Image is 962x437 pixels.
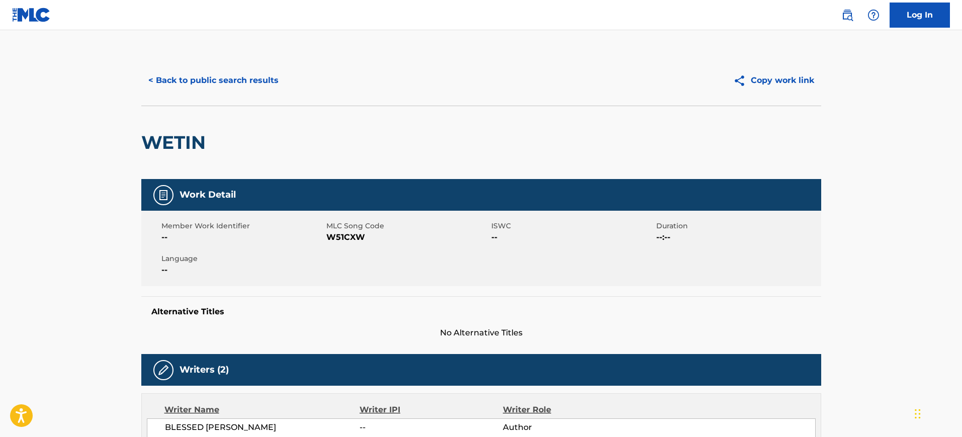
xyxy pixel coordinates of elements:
h5: Alternative Titles [151,307,811,317]
span: ISWC [491,221,654,231]
div: Writer Role [503,404,633,416]
img: search [841,9,853,21]
button: Copy work link [726,68,821,93]
span: --:-- [656,231,819,243]
span: Member Work Identifier [161,221,324,231]
span: W51CXW [326,231,489,243]
a: Public Search [837,5,857,25]
h5: Work Detail [180,189,236,201]
img: Work Detail [157,189,169,201]
span: No Alternative Titles [141,327,821,339]
span: Duration [656,221,819,231]
span: -- [360,421,502,433]
a: Log In [890,3,950,28]
div: Writer IPI [360,404,503,416]
iframe: Resource Center [934,285,962,366]
h2: WETIN [141,131,211,154]
button: < Back to public search results [141,68,286,93]
span: -- [491,231,654,243]
img: Copy work link [733,74,751,87]
span: -- [161,231,324,243]
div: Writer Name [164,404,360,416]
span: -- [161,264,324,276]
iframe: Chat Widget [912,389,962,437]
div: Drag [915,399,921,429]
span: Author [503,421,633,433]
div: Help [863,5,884,25]
span: MLC Song Code [326,221,489,231]
img: MLC Logo [12,8,51,22]
img: help [867,9,880,21]
img: Writers [157,364,169,376]
h5: Writers (2) [180,364,229,376]
span: BLESSED [PERSON_NAME] [165,421,360,433]
span: Language [161,253,324,264]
